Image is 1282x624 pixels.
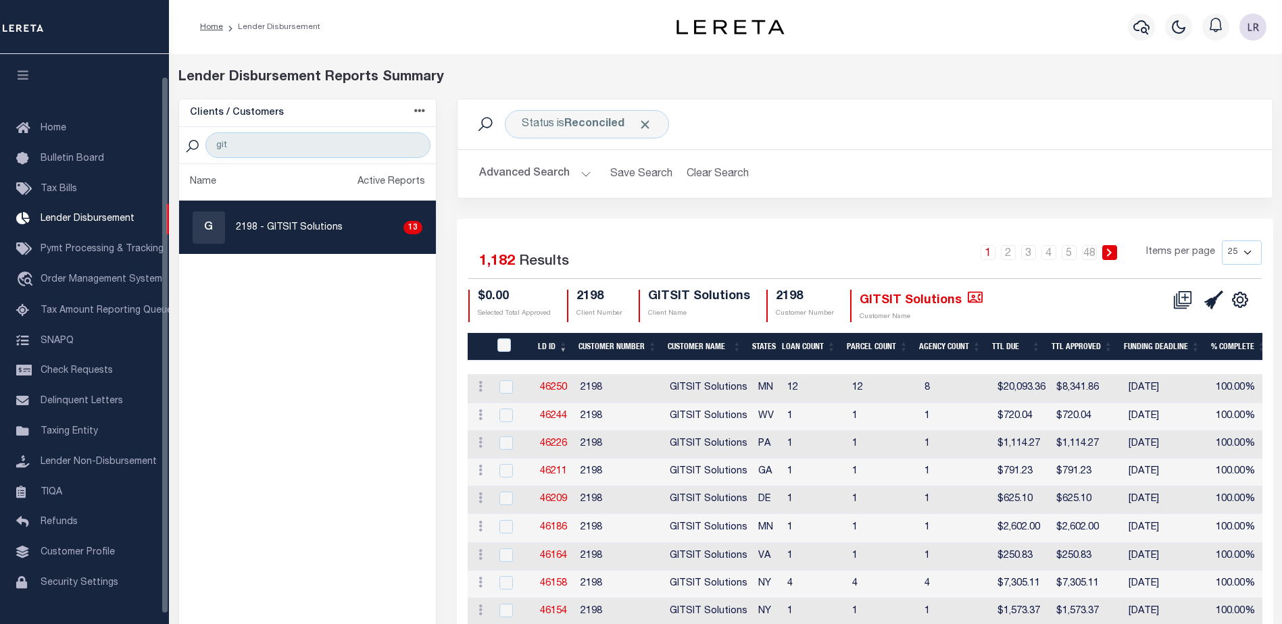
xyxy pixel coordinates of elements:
div: Name [190,175,216,190]
button: Advanced Search [479,161,591,187]
td: 1 [847,431,919,459]
div: 13 [403,221,422,234]
th: States [747,333,776,361]
a: G2198 - GITSIT Solutions13 [179,201,437,254]
td: $1,114.27 [1051,431,1123,459]
td: 100.00% [1210,514,1277,543]
td: 12 [782,374,847,403]
td: 1 [847,459,919,486]
a: 46211 [540,467,567,476]
td: 1 [782,543,847,571]
a: 3 [1021,245,1036,260]
a: 1 [981,245,995,260]
td: [DATE] [1123,514,1210,543]
span: Lender Non-Disbursement [41,457,157,467]
span: Check Requests [41,366,113,375]
td: 1 [919,403,992,431]
a: 46226 [540,439,567,448]
td: [DATE] [1123,543,1210,571]
td: $625.10 [1051,486,1123,514]
td: 1 [847,486,919,514]
a: 46186 [540,523,567,532]
td: NY [753,571,782,598]
td: 2198 [575,514,664,543]
td: 1 [919,543,992,571]
a: 46164 [540,551,567,561]
td: [DATE] [1123,571,1210,598]
p: Client Name [648,309,750,319]
td: MN [753,514,782,543]
td: MN [753,374,782,403]
th: Agency Count: activate to sort column ascending [914,333,987,361]
td: $250.83 [992,543,1051,571]
td: 100.00% [1210,486,1277,514]
th: % Complete: activate to sort column ascending [1206,333,1272,361]
span: Taxing Entity [41,427,98,436]
td: 4 [782,571,847,598]
span: Bulletin Board [41,154,104,163]
a: 46209 [540,494,567,504]
td: WV [753,403,782,431]
td: 2198 [575,486,664,514]
th: Ttl Due: activate to sort column ascending [987,333,1046,361]
td: PA [753,431,782,459]
td: $1,114.27 [992,431,1051,459]
td: $20,093.36 [992,374,1051,403]
div: G [193,211,225,244]
span: Tax Bills [41,184,77,194]
p: Customer Number [776,309,834,319]
h5: Clients / Customers [190,107,284,119]
span: Click to Remove [638,118,652,132]
td: 100.00% [1210,543,1277,571]
th: Ttl Approved: activate to sort column ascending [1046,333,1118,361]
td: GITSIT Solutions [664,459,753,486]
td: $7,305.11 [1051,571,1123,598]
td: 4 [847,571,919,598]
a: 5 [1062,245,1077,260]
td: $2,602.00 [1051,514,1123,543]
td: 1 [847,403,919,431]
td: $720.04 [992,403,1051,431]
span: Refunds [41,517,78,527]
label: Results [519,251,569,273]
span: Items per page [1146,245,1215,260]
p: Selected Total Approved [478,309,551,319]
div: Click to Edit [505,110,669,138]
span: TIQA [41,487,62,496]
td: [DATE] [1123,374,1210,403]
button: Clear Search [681,161,754,187]
td: 100.00% [1210,571,1277,598]
td: 1 [847,543,919,571]
h4: GITSIT Solutions [860,290,983,308]
td: $625.10 [992,486,1051,514]
td: $250.83 [1051,543,1123,571]
td: 2198 [575,403,664,431]
h4: 2198 [776,290,834,305]
h4: $0.00 [478,290,551,305]
i: travel_explore [16,271,38,289]
button: Save Search [602,161,681,187]
td: 1 [782,459,847,486]
a: 46250 [540,383,567,392]
a: Home [200,23,223,31]
td: GITSIT Solutions [664,543,753,571]
span: 1,182 [479,255,515,269]
td: 12 [847,374,919,403]
td: GITSIT Solutions [664,571,753,598]
th: Customer Number: activate to sort column ascending [573,333,662,361]
td: 2198 [575,374,664,403]
h4: 2198 [576,290,622,305]
a: 46158 [540,579,567,588]
span: SNAPQ [41,336,74,345]
a: 4 [1041,245,1056,260]
td: 1 [919,514,992,543]
td: 2198 [575,571,664,598]
td: 1 [782,514,847,543]
td: [DATE] [1123,459,1210,486]
td: [DATE] [1123,486,1210,514]
td: 2198 [575,543,664,571]
td: 1 [919,431,992,459]
td: GITSIT Solutions [664,514,753,543]
td: 2198 [575,431,664,459]
span: Customer Profile [41,548,115,557]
